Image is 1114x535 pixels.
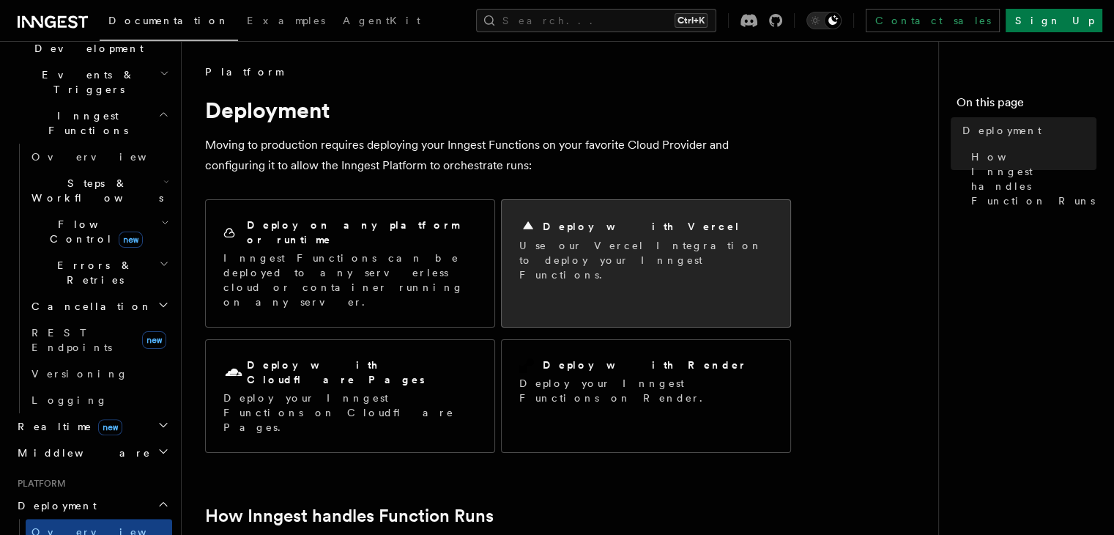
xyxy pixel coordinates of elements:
[205,506,494,526] a: How Inngest handles Function Runs
[12,144,172,413] div: Inngest Functions
[12,419,122,434] span: Realtime
[205,97,791,123] h1: Deployment
[501,199,791,328] a: Deploy with VercelUse our Vercel Integration to deploy your Inngest Functions.
[12,62,172,103] button: Events & Triggers
[12,446,151,460] span: Middleware
[962,123,1041,138] span: Deployment
[223,251,477,309] p: Inngest Functions can be deployed to any serverless cloud or container running on any server.
[223,363,244,383] svg: Cloudflare
[675,13,708,28] kbd: Ctrl+K
[12,21,172,62] button: Local Development
[26,176,163,205] span: Steps & Workflows
[26,293,172,320] button: Cancellation
[12,413,172,440] button: Realtimenew
[957,117,1096,144] a: Deployment
[26,211,172,252] button: Flow Controlnew
[26,217,161,246] span: Flow Control
[12,492,172,519] button: Deployment
[26,170,172,211] button: Steps & Workflows
[334,4,429,40] a: AgentKit
[119,232,143,248] span: new
[501,339,791,453] a: Deploy with RenderDeploy your Inngest Functions on Render.
[31,327,112,353] span: REST Endpoints
[12,26,160,56] span: Local Development
[12,478,66,490] span: Platform
[343,15,420,26] span: AgentKit
[519,238,773,282] p: Use our Vercel Integration to deploy your Inngest Functions.
[100,4,238,41] a: Documentation
[31,151,182,163] span: Overview
[12,108,158,138] span: Inngest Functions
[26,361,172,387] a: Versioning
[223,391,477,435] p: Deploy your Inngest Functions on Cloudflare Pages.
[205,339,495,453] a: Deploy with Cloudflare PagesDeploy your Inngest Functions on Cloudflare Pages.
[957,94,1096,117] h4: On this page
[247,358,477,387] h2: Deploy with Cloudflare Pages
[806,12,842,29] button: Toggle dark mode
[12,67,160,97] span: Events & Triggers
[12,440,172,466] button: Middleware
[26,144,172,170] a: Overview
[26,387,172,413] a: Logging
[31,394,108,406] span: Logging
[519,376,773,405] p: Deploy your Inngest Functions on Render.
[238,4,334,40] a: Examples
[142,331,166,349] span: new
[247,218,477,247] h2: Deploy on any platform or runtime
[205,199,495,328] a: Deploy on any platform or runtimeInngest Functions can be deployed to any serverless cloud or con...
[965,144,1096,214] a: How Inngest handles Function Runs
[247,15,325,26] span: Examples
[31,368,128,380] span: Versioning
[971,150,1096,208] span: How Inngest handles Function Runs
[476,9,716,32] button: Search...Ctrl+K
[205,135,791,176] p: Moving to production requires deploying your Inngest Functions on your favorite Cloud Provider an...
[866,9,1000,32] a: Contact sales
[12,498,97,513] span: Deployment
[26,258,159,287] span: Errors & Retries
[26,320,172,361] a: REST Endpointsnew
[543,358,747,372] h2: Deploy with Render
[12,103,172,144] button: Inngest Functions
[543,219,740,234] h2: Deploy with Vercel
[205,64,283,79] span: Platform
[26,252,172,293] button: Errors & Retries
[1006,9,1102,32] a: Sign Up
[98,419,122,435] span: new
[108,15,229,26] span: Documentation
[26,299,152,314] span: Cancellation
